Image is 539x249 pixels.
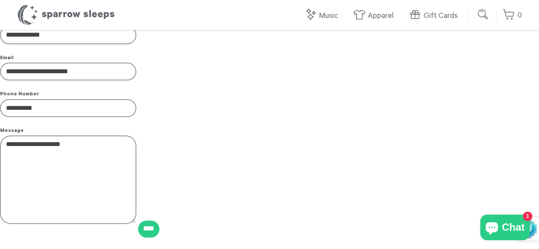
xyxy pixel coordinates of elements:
[478,215,532,242] inbox-online-store-chat: Shopify online store chat
[17,4,115,26] h1: Sparrow Sleeps
[409,7,462,25] a: Gift Cards
[502,6,522,25] a: 0
[304,7,342,25] a: Music
[353,7,398,25] a: Apparel
[475,6,492,23] input: Submit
